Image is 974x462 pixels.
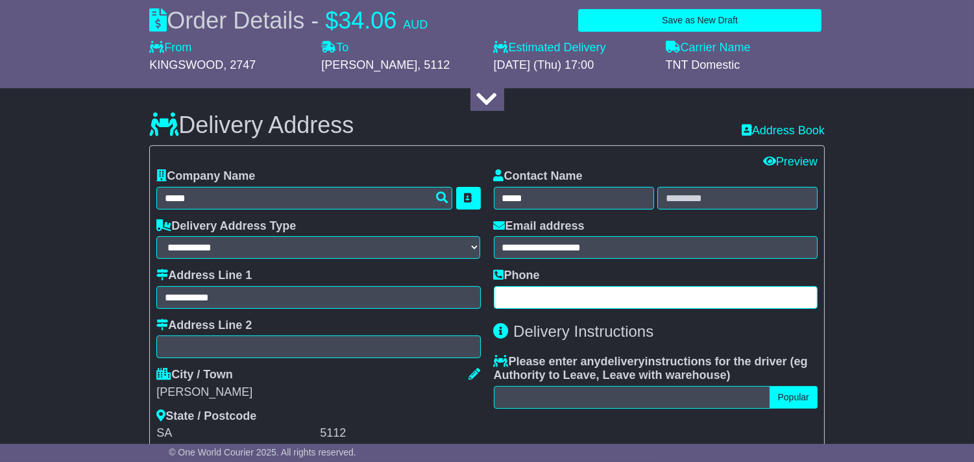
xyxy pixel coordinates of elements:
label: Carrier Name [666,41,751,55]
span: [PERSON_NAME] [321,58,417,71]
label: To [321,41,348,55]
span: © One World Courier 2025. All rights reserved. [169,447,356,457]
h3: Delivery Address [149,112,354,138]
a: Address Book [742,124,825,137]
label: Contact Name [494,169,583,184]
label: Phone [494,269,540,283]
label: Email address [494,219,585,234]
div: 5112 [320,426,480,441]
span: , 2747 [223,58,256,71]
div: SA [156,426,317,441]
div: TNT Domestic [666,58,825,73]
button: Popular [770,386,818,409]
span: $ [325,7,338,34]
button: Save as New Draft [578,9,822,32]
a: Preview [763,155,818,168]
label: Delivery Address Type [156,219,296,234]
label: From [149,41,191,55]
span: KINGSWOOD [149,58,223,71]
label: Please enter any instructions for the driver ( ) [494,355,818,383]
span: Delivery Instructions [513,322,653,340]
span: , 5112 [417,58,450,71]
label: State / Postcode [156,409,256,424]
label: City / Town [156,368,233,382]
span: delivery [601,355,645,368]
label: Address Line 1 [156,269,252,283]
span: 34.06 [338,7,396,34]
label: Company Name [156,169,255,184]
span: AUD [403,18,428,31]
label: Address Line 2 [156,319,252,333]
span: eg Authority to Leave, Leave with warehouse [494,355,808,382]
div: [DATE] (Thu) 17:00 [493,58,652,73]
label: Estimated Delivery [493,41,652,55]
div: Order Details - [149,6,428,34]
div: [PERSON_NAME] [156,385,480,400]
